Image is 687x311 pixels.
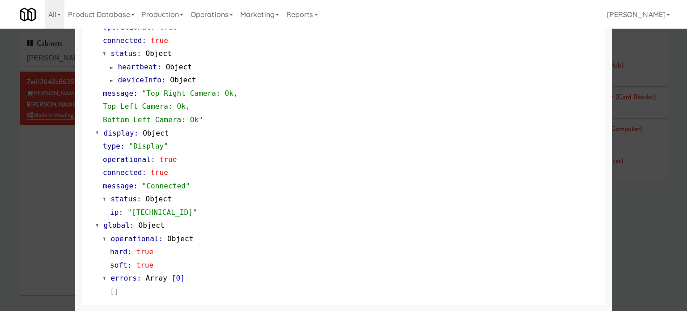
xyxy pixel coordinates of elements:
[110,261,127,269] span: soft
[127,208,197,217] span: "[TECHNICAL_ID]"
[119,208,123,217] span: :
[136,247,153,256] span: true
[103,89,238,124] span: "Top Right Camera: Ok, Top Left Camera: Ok, Bottom Left Camera: Ok"
[160,155,177,164] span: true
[120,142,125,150] span: :
[151,155,155,164] span: :
[137,274,141,282] span: :
[127,247,132,256] span: :
[145,49,171,58] span: Object
[176,274,181,282] span: 0
[103,89,133,98] span: message
[127,261,132,269] span: :
[129,142,168,150] span: "Display"
[145,195,171,203] span: Object
[110,208,119,217] span: ip
[170,76,196,84] span: Object
[159,234,163,243] span: :
[118,63,157,71] span: heartbeat
[172,274,176,282] span: [
[142,36,147,45] span: :
[103,168,142,177] span: connected
[111,49,137,58] span: status
[118,76,161,84] span: deviceInfo
[142,182,190,190] span: "Connected"
[103,36,142,45] span: connected
[103,142,120,150] span: type
[133,89,138,98] span: :
[143,129,169,137] span: Object
[103,155,151,164] span: operational
[151,36,168,45] span: true
[166,63,192,71] span: Object
[136,261,153,269] span: true
[130,221,134,230] span: :
[142,168,147,177] span: :
[137,49,141,58] span: :
[167,234,193,243] span: Object
[111,234,159,243] span: operational
[104,221,130,230] span: global
[161,76,166,84] span: :
[151,168,168,177] span: true
[138,221,164,230] span: Object
[145,274,167,282] span: Array
[137,195,141,203] span: :
[157,63,161,71] span: :
[103,182,133,190] span: message
[104,129,134,137] span: display
[111,274,137,282] span: errors
[133,182,138,190] span: :
[111,195,137,203] span: status
[110,247,127,256] span: hard
[134,129,139,137] span: :
[180,274,185,282] span: ]
[20,7,36,22] img: Micromart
